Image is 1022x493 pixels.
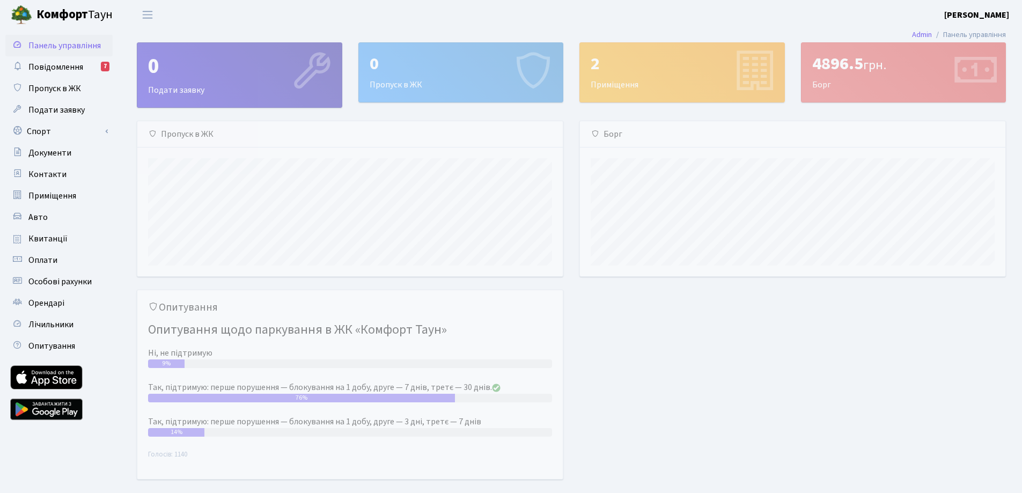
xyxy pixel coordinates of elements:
div: 9% [148,359,185,368]
a: Документи [5,142,113,164]
a: Контакти [5,164,113,185]
span: Особові рахунки [28,276,92,288]
div: Так, підтримую: перше порушення — блокування на 1 добу, друге — 7 днів, третє — 30 днів. [148,381,552,394]
span: Орендарі [28,297,64,309]
a: Повідомлення7 [5,56,113,78]
small: Голосів: 1140 [148,450,552,468]
h4: Опитування щодо паркування в ЖК «Комфорт Таун» [148,318,552,342]
div: 0 [148,54,331,79]
li: Панель управління [932,29,1006,41]
a: Оплати [5,249,113,271]
a: Пропуск в ЖК [5,78,113,99]
a: Лічильники [5,314,113,335]
span: Подати заявку [28,104,85,116]
span: Таун [36,6,113,24]
button: Переключити навігацію [134,6,161,24]
span: Опитування [28,340,75,352]
div: Подати заявку [137,43,342,107]
a: 0Пропуск в ЖК [358,42,564,102]
a: Опитування [5,335,113,357]
a: Панель управління [5,35,113,56]
span: Авто [28,211,48,223]
a: Авто [5,207,113,228]
span: Контакти [28,168,67,180]
div: Пропуск в ЖК [359,43,563,102]
span: Панель управління [28,40,101,51]
div: Приміщення [580,43,784,102]
div: 2 [591,54,774,74]
a: Квитанції [5,228,113,249]
div: 4896.5 [812,54,995,74]
a: Орендарі [5,292,113,314]
span: Повідомлення [28,61,83,73]
a: Особові рахунки [5,271,113,292]
div: Борг [580,121,1005,148]
nav: breadcrumb [896,24,1022,46]
div: 14% [148,428,204,437]
a: Подати заявку [5,99,113,121]
span: Приміщення [28,190,76,202]
img: logo.png [11,4,32,26]
div: 76% [148,394,455,402]
div: Пропуск в ЖК [137,121,563,148]
a: [PERSON_NAME] [944,9,1009,21]
h5: Опитування [148,301,552,314]
span: Лічильники [28,319,73,330]
a: Приміщення [5,185,113,207]
span: грн. [863,56,886,75]
a: Admin [912,29,932,40]
a: 2Приміщення [579,42,785,102]
a: 0Подати заявку [137,42,342,108]
a: Спорт [5,121,113,142]
b: Комфорт [36,6,88,23]
div: Ні, не підтримую [148,347,552,359]
span: Документи [28,147,71,159]
span: Пропуск в ЖК [28,83,81,94]
span: Оплати [28,254,57,266]
div: Так, підтримую: перше порушення — блокування на 1 добу, друге — 3 дні, третє — 7 днів [148,415,552,428]
span: Квитанції [28,233,68,245]
div: 7 [101,62,109,71]
div: Борг [802,43,1006,102]
div: 0 [370,54,553,74]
